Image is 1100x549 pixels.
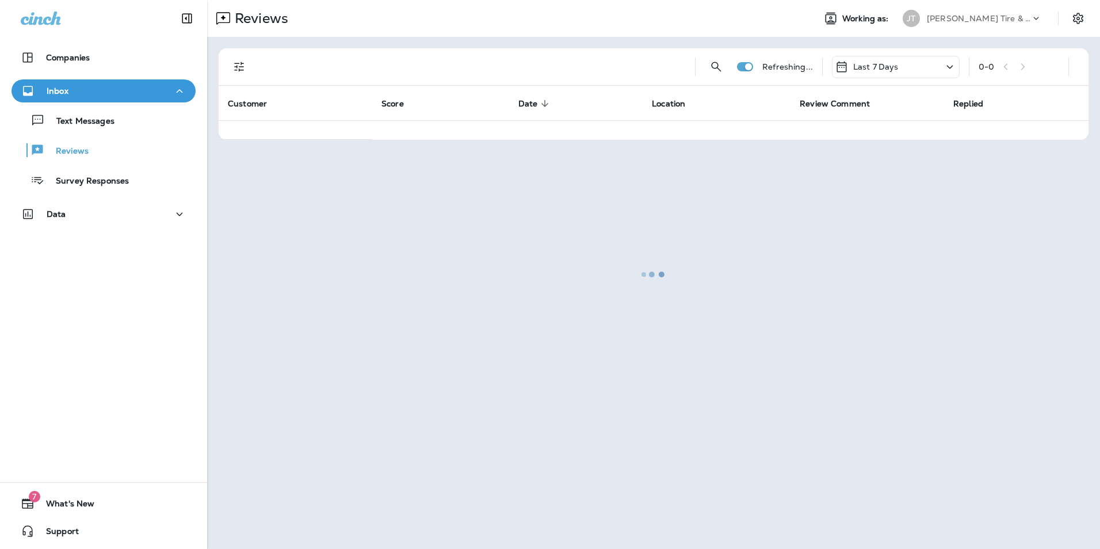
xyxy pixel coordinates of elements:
[35,499,94,513] span: What's New
[12,46,196,69] button: Companies
[44,146,89,157] p: Reviews
[44,176,129,187] p: Survey Responses
[47,86,68,96] p: Inbox
[12,138,196,162] button: Reviews
[12,168,196,192] button: Survey Responses
[47,209,66,219] p: Data
[12,79,196,102] button: Inbox
[12,203,196,226] button: Data
[29,491,40,502] span: 7
[46,53,90,62] p: Companies
[12,108,196,132] button: Text Messages
[12,492,196,515] button: 7What's New
[12,520,196,543] button: Support
[45,116,114,127] p: Text Messages
[35,527,79,540] span: Support
[171,7,203,30] button: Collapse Sidebar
